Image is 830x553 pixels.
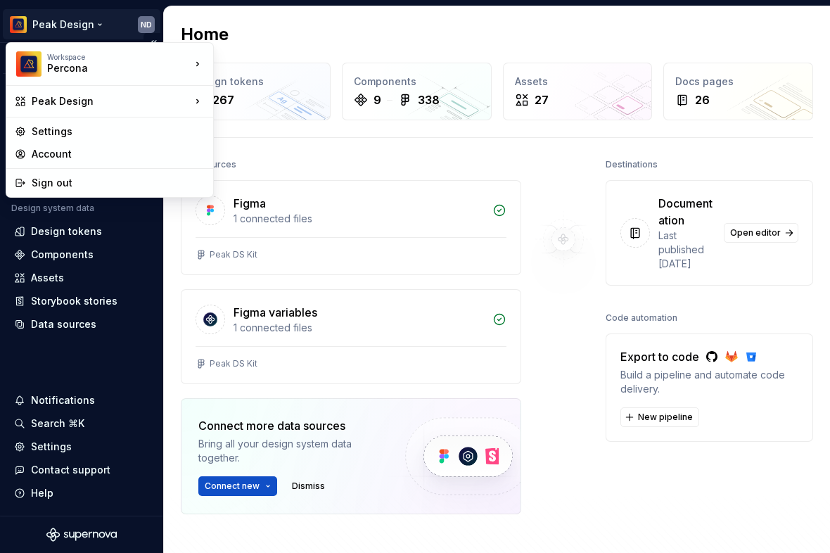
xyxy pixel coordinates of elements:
img: 8d581b82-8f07-409a-af75-a3d01f07cf7f.png [16,51,41,77]
div: Account [32,147,205,161]
div: Sign out [32,176,205,190]
div: Workspace [47,53,191,61]
div: Settings [32,125,205,139]
div: Percona [47,61,167,75]
div: Peak Design [32,94,191,108]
